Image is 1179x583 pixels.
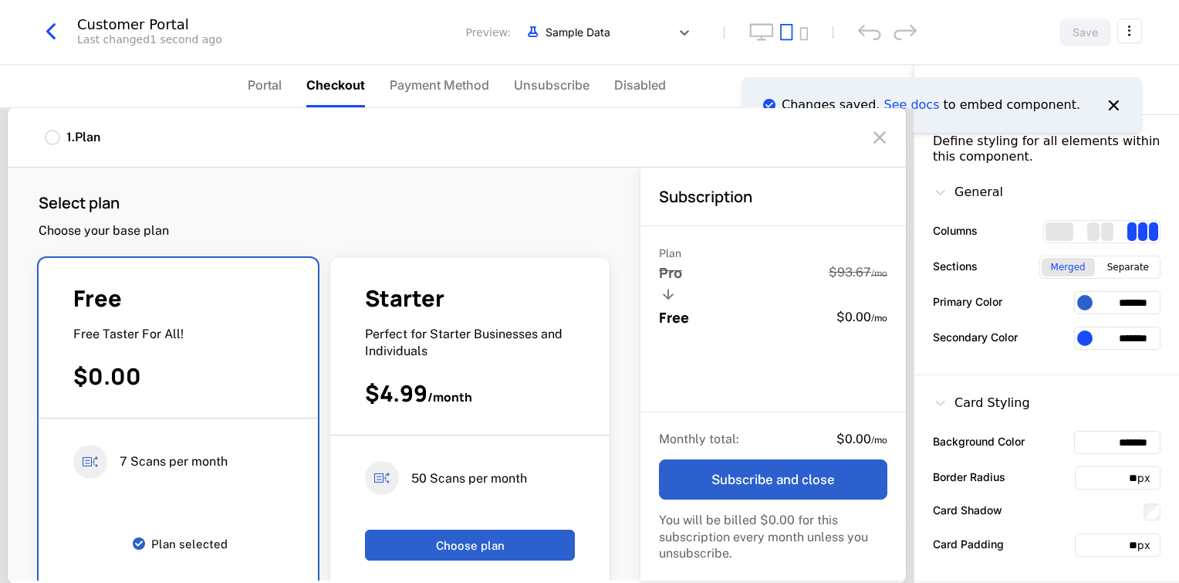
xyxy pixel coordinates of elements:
div: Customer Portal [77,18,222,32]
label: Primary Color [933,293,1002,310]
div: General [933,183,1003,202]
div: Separate [1098,258,1158,276]
span: / month [427,389,472,405]
a: See docs [883,97,939,112]
div: 3 columns [1127,222,1158,241]
div: Card Styling [933,394,1030,412]
div: px [1137,470,1160,486]
span: Starter [365,283,444,314]
div: 2 columns [1087,222,1113,241]
label: Card Padding [933,536,1004,552]
h3: Select plan [39,192,169,213]
p: Choose your base plan [39,222,169,239]
div: redo [894,24,917,40]
span: Free [659,308,689,327]
label: Border Radius [933,469,1005,485]
div: 1 columns [1046,222,1073,241]
h3: Subscription [659,186,752,207]
div: undo [858,24,881,40]
button: mobile [799,27,808,41]
button: Choose plan [365,530,575,561]
span: Perfect for Starter Businesses and Individuals [365,327,562,358]
span: $4.99 [365,378,427,408]
button: Subscribe and close [659,459,887,500]
div: px [1137,537,1160,553]
span: Monthly total : [659,432,739,446]
span: Portal [248,76,282,94]
span: You will be billed $0.00 for this subscription every month unless you unsubscribe. [659,513,868,561]
span: Preview: [466,25,511,40]
span: $0.00 [73,361,141,391]
span: 7 Scans per month [120,453,228,470]
span: Plan [659,247,681,259]
i: entitlements [365,461,399,495]
label: Sections [933,258,978,274]
span: Disabled [614,76,666,94]
span: Changes saved. to embed component. [782,96,1080,114]
label: Background Color [933,433,1025,449]
label: Columns [933,222,978,239]
span: Unsubscribe [514,76,589,94]
i: check-rounded [130,534,148,553]
span: Payment Method [390,76,489,94]
span: 50 Scans per month [411,470,527,487]
button: desktop [749,23,774,41]
label: Secondary Color [933,329,1018,345]
span: Checkout [306,76,365,94]
span: Free Taster For All! [73,327,184,341]
span: Plan selected [151,538,228,550]
button: Select action [1117,19,1142,43]
div: Last changed 1 second ago [77,32,222,47]
div: Merged [1042,258,1095,276]
button: tablet [780,23,793,41]
i: arrow-down [659,285,677,303]
span: Pro [659,263,682,282]
label: Card Shadow [933,502,1002,518]
button: Save [1059,19,1111,46]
